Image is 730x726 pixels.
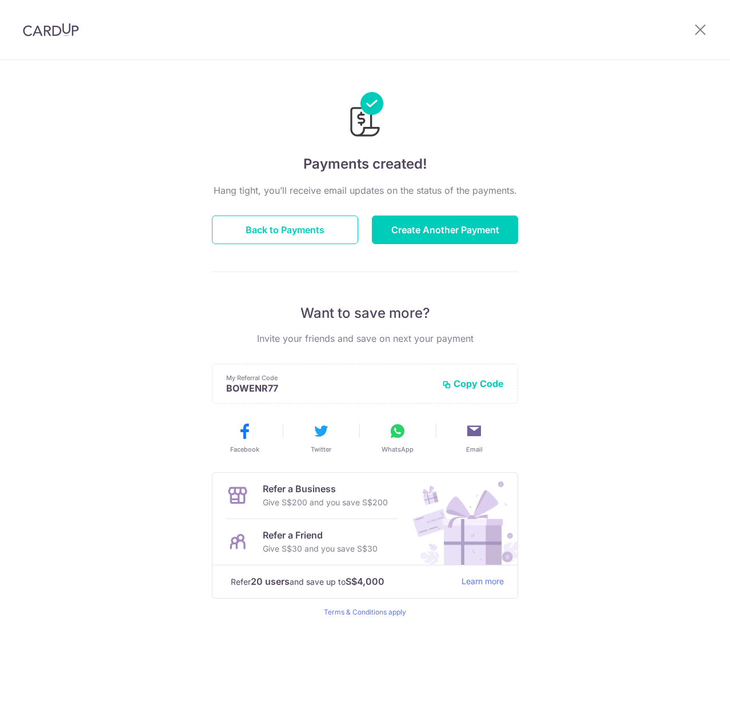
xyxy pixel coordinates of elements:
p: Give S$200 and you save S$200 [263,496,388,509]
p: My Referral Code [226,373,433,382]
a: Terms & Conditions apply [324,608,406,616]
p: Refer and save up to [231,575,452,589]
span: Twitter [311,445,331,454]
span: WhatsApp [382,445,414,454]
strong: S$4,000 [346,575,384,588]
button: WhatsApp [364,422,431,454]
p: Refer a Friend [263,528,378,542]
button: Copy Code [442,378,504,389]
p: Hang tight, you’ll receive email updates on the status of the payments. [212,184,518,197]
img: CardUp [23,23,79,37]
span: Email [466,445,483,454]
p: Give S$30 and you save S$30 [263,542,378,556]
button: Facebook [211,422,278,454]
img: Payments [347,92,383,140]
h4: Payments created! [212,154,518,174]
img: Refer [402,473,518,565]
button: Create Another Payment [372,216,518,244]
button: Email [440,422,508,454]
button: Twitter [287,422,355,454]
a: Learn more [462,575,504,589]
p: Want to save more? [212,304,518,322]
button: Back to Payments [212,216,358,244]
strong: 20 users [251,575,290,588]
span: Facebook [230,445,259,454]
p: BOWENR77 [226,382,433,394]
p: Refer a Business [263,482,388,496]
p: Invite your friends and save on next your payment [212,332,518,345]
